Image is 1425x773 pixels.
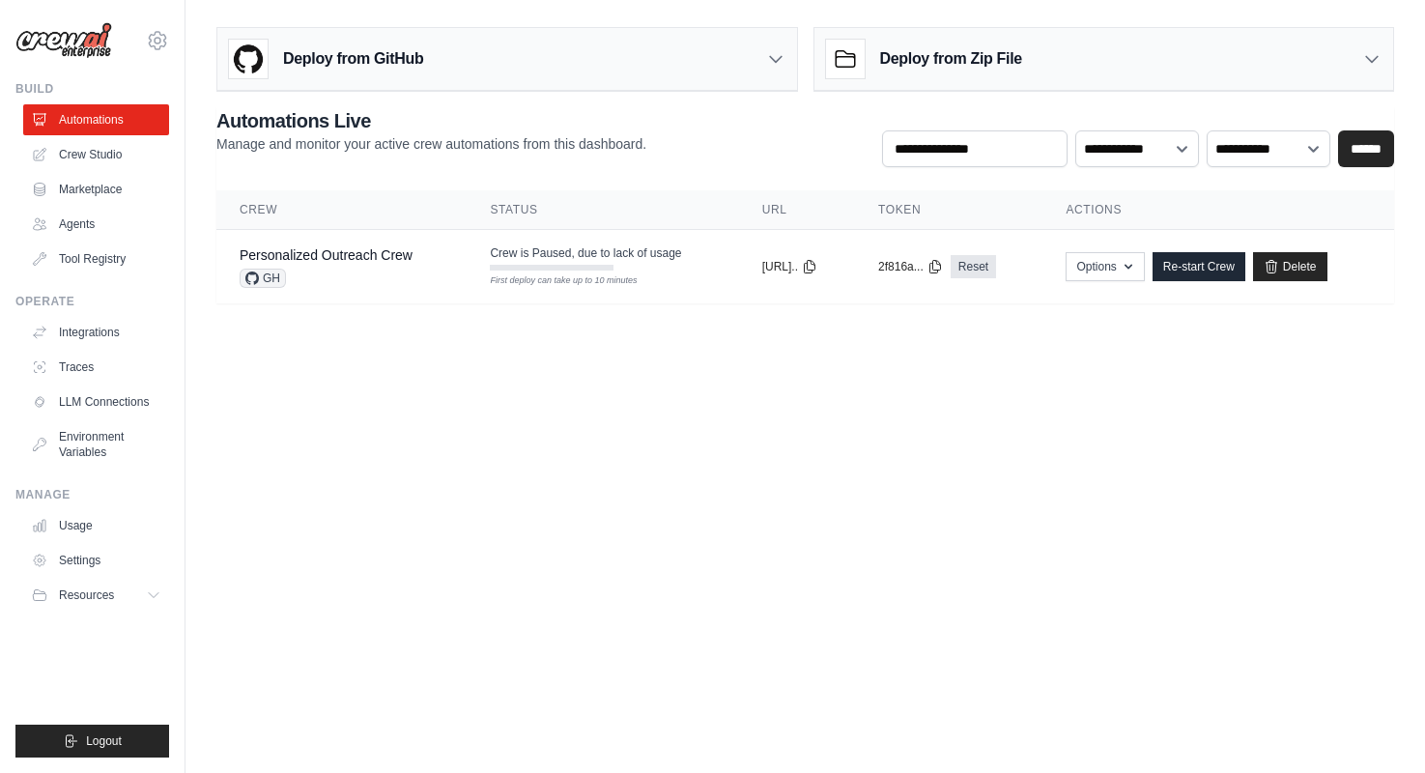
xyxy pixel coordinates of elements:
[23,545,169,576] a: Settings
[951,255,996,278] a: Reset
[15,81,169,97] div: Build
[23,317,169,348] a: Integrations
[855,190,1042,230] th: Token
[880,47,1022,71] h3: Deploy from Zip File
[490,245,681,261] span: Crew is Paused, due to lack of usage
[23,104,169,135] a: Automations
[1042,190,1394,230] th: Actions
[15,725,169,758] button: Logout
[23,386,169,417] a: LLM Connections
[216,190,467,230] th: Crew
[1153,252,1245,281] a: Re-start Crew
[23,209,169,240] a: Agents
[23,580,169,611] button: Resources
[86,733,122,749] span: Logout
[15,294,169,309] div: Operate
[467,190,738,230] th: Status
[739,190,855,230] th: URL
[59,587,114,603] span: Resources
[216,134,646,154] p: Manage and monitor your active crew automations from this dashboard.
[1066,252,1144,281] button: Options
[216,107,646,134] h2: Automations Live
[229,40,268,78] img: GitHub Logo
[1253,252,1327,281] a: Delete
[490,274,613,288] div: First deploy can take up to 10 minutes
[240,269,286,288] span: GH
[283,47,423,71] h3: Deploy from GitHub
[878,259,943,274] button: 2f816a...
[23,243,169,274] a: Tool Registry
[23,510,169,541] a: Usage
[23,174,169,205] a: Marketplace
[23,139,169,170] a: Crew Studio
[15,22,112,59] img: Logo
[23,421,169,468] a: Environment Variables
[240,247,413,263] a: Personalized Outreach Crew
[23,352,169,383] a: Traces
[15,487,169,502] div: Manage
